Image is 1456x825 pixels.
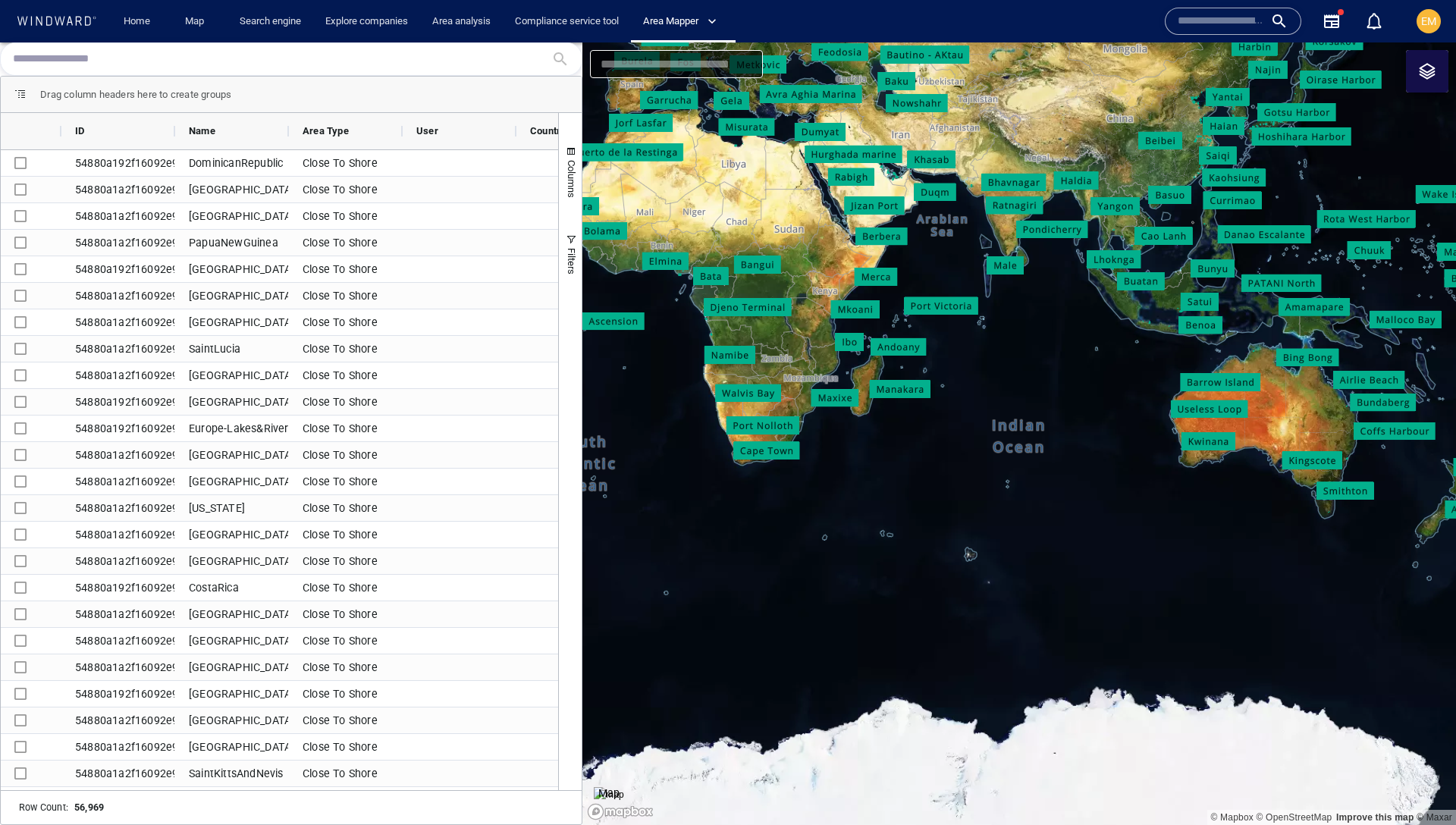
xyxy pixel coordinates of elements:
button: EM [1414,6,1444,36]
div: Close To Shore [289,681,403,707]
div: [GEOGRAPHIC_DATA] [175,177,289,202]
div: SaintLucia [175,336,289,362]
div: Press SPACE to select this row. [1,150,1199,177]
a: OpenStreetMap [1257,812,1332,823]
div: Close To Shore [289,787,403,813]
div: Close To Shore [289,442,403,468]
div: SouthKorea [175,787,289,813]
div: Press SPACE to select this row. [1,628,1199,654]
span: Area Type [303,125,349,136]
a: Map feedback [1336,812,1414,823]
div: 54880a1a2f16092e9efe6016 [61,230,175,256]
div: Close To Shore [289,761,403,786]
span: ID [75,125,84,136]
div: Press SPACE to select this row. [1,787,1199,814]
div: Press SPACE to select this row. [1,495,1199,522]
div: Notification center [1365,12,1383,30]
a: Map [179,8,215,35]
div: 54880a1a2f16092e9efe6032 [61,548,175,574]
div: 54880a1a2f16092e9efe602b [61,362,175,388]
div: 54880a1a2f16092e9efe5fff [61,309,175,335]
div: [GEOGRAPHIC_DATA] [175,601,289,627]
div: 54880a1a2f16092e9efe5fe3 [61,442,175,468]
div: PapuaNewGuinea [175,230,289,256]
img: map [594,787,624,802]
div: Press SPACE to select this row. [1,362,1199,389]
div: [GEOGRAPHIC_DATA] [175,548,289,574]
div: 54880a1a2f16092e9efe5ffa [61,203,175,229]
a: Mapbox [1211,812,1254,823]
a: Area analysis [426,8,497,35]
div: 54880a1a2f16092e9efe5ff6 [61,654,175,680]
div: Press SPACE to select this row. [1,575,1199,601]
div: 54880a1a2f16092e9efe5fe6 [61,469,175,494]
div: Close To Shore [289,230,403,256]
div: Press SPACE to select this row. [1,177,1199,203]
div: 54880a1a2f16092e9efe5fd7 [61,707,175,733]
div: Close To Shore [289,203,403,229]
div: Press SPACE to select this row. [1,416,1199,442]
div: Close To Shore [289,654,403,680]
div: Close To Shore [289,522,403,547]
a: Maxar [1417,812,1452,823]
h6: Row Count : [19,800,68,815]
span: User [416,125,438,136]
div: 54880a192f16092e9efe5fd4 [61,681,175,707]
div: Press SPACE to select this row. [1,389,1199,416]
div: 54880a192f16092e9efe5fbe [61,256,175,282]
div: 54880a1a2f16092e9efe602e [61,787,175,813]
div: Press SPACE to select this row. [1,336,1199,362]
h6: 56,969 [74,801,104,813]
div: [GEOGRAPHIC_DATA] [175,707,289,733]
div: Close To Shore [289,601,403,627]
div: 54880a1a2f16092e9efe6014 [61,495,175,521]
div: 54880a192f16092e9efe5fc8 [61,575,175,601]
a: Compliance service tool [509,8,625,35]
p: Map [598,784,620,802]
span: Country [530,125,566,136]
div: Close To Shore [289,469,403,494]
div: Close To Shore [289,575,403,601]
div: [GEOGRAPHIC_DATA] [175,389,289,415]
a: Home [118,8,156,35]
span: Area Mapper [643,13,717,30]
span: Drag column headers here to create groups [40,89,231,100]
div: [GEOGRAPHIC_DATA] [175,734,289,760]
canvas: Map [582,42,1456,825]
div: CostaRica [175,575,289,601]
div: 54880a1a2f16092e9efe5fe7 [61,734,175,760]
div: Close To Shore [289,389,403,415]
div: [GEOGRAPHIC_DATA] [175,203,289,229]
div: [GEOGRAPHIC_DATA] [175,681,289,707]
div: Press SPACE to select this row. [1,707,1199,734]
a: Explore companies [319,8,414,35]
div: SaintKittsAndNevis [175,761,289,786]
a: Search engine [234,8,307,35]
div: Press SPACE to select this row. [1,469,1199,495]
span: Columns [566,160,577,198]
div: [GEOGRAPHIC_DATA] [175,442,289,468]
div: Close To Shore [289,734,403,760]
span: Filters [566,248,577,274]
div: 54880a1a2f16092e9efe5ff8 [61,628,175,654]
div: Press SPACE to select this row. [1,283,1199,309]
div: [GEOGRAPHIC_DATA] [175,654,289,680]
div: 54880a1a2f16092e9efe5fe1 [61,601,175,627]
a: Mapbox logo [587,803,654,820]
div: 54880a1a2f16092e9efe6019 [61,522,175,547]
div: 54880a192f16092e9efe5fcf [61,150,175,176]
div: Close To Shore [289,283,403,309]
button: Area Mapper [637,8,730,35]
div: Close To Shore [289,495,403,521]
div: 54880a1a2f16092e9efe6020 [61,336,175,362]
div: Press SPACE to select this row. [1,654,1199,681]
div: Close To Shore [289,628,403,654]
div: Press SPACE to select this row. [1,522,1199,548]
div: Close To Shore [289,707,403,733]
div: [GEOGRAPHIC_DATA] [175,522,289,547]
button: Home [112,8,161,35]
div: Close To Shore [289,150,403,176]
